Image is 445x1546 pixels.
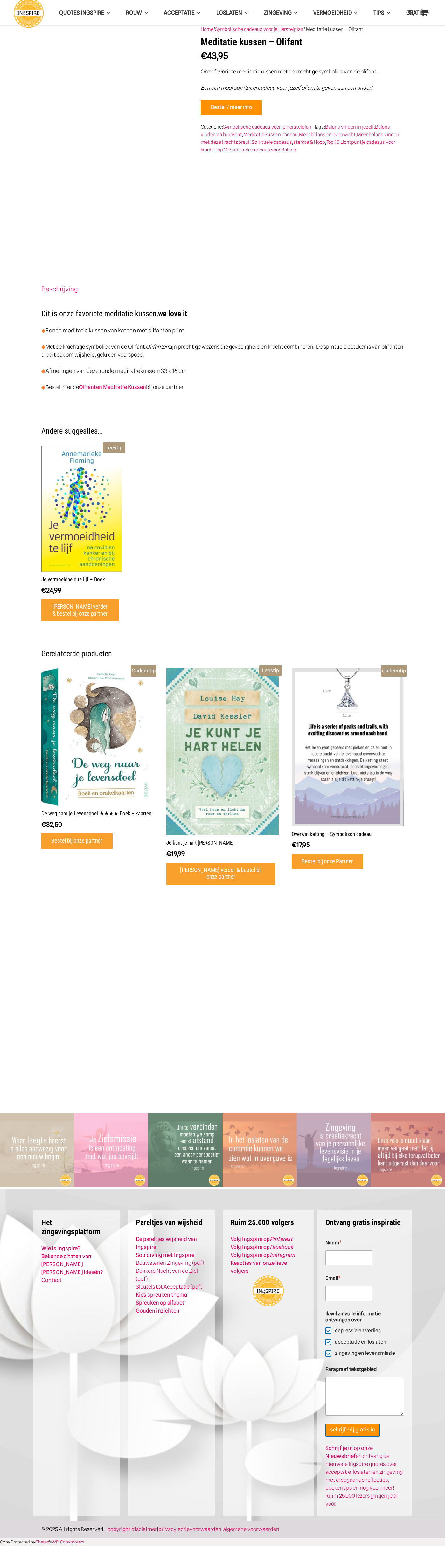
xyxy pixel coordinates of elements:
[41,446,122,572] img: Beste boek bij Vermoeidheid: Je vermoeidheid te lijf na covid en kanker en bij chronische aandoen...
[166,668,279,835] img: https://partner.bol.com/click/click?p=2&t=url&s=32326&f=TXL&url=https%3A%2F%2Fwww.bol.com%2Fnl%2F...
[136,1218,203,1227] strong: Pareltjes van wijsheid
[41,668,154,829] a: CadeautipDe weg naar je Levensdoel ★★★★ Boek + kaarten €32,50
[136,1252,194,1258] a: Souldiving met Ingspire
[325,1311,404,1323] legend: Ik wil zinvolle informatie ontvangen over
[331,1327,381,1334] label: depressie en verlies
[41,810,154,817] h2: De weg naar je Levensdoel ★★★★ Boek + kaarten
[41,1269,103,1275] a: [PERSON_NAME] ideeën?
[136,1268,198,1282] a: Donkere Nacht van de Ziel (pdf)
[166,850,171,858] span: €
[424,5,430,21] span: GRATIS Menu
[305,5,365,21] a: VERMOEIDHEIDVERMOEIDHEID Menu
[252,1275,284,1306] img: Ingspire.nl - het zingevingsplatform!
[292,854,363,869] a: Bestel bij onze Partner
[136,1260,204,1266] a: Bouwstenen Zingeving (pdf)
[74,1114,148,1120] a: Je zielsmissie is een ontmoeting met wat jou bevrijdt ©
[41,383,404,391] p: Bestel hier de bij onze partner
[371,1114,445,1120] a: Wat je bij Terugval niet mag vergeten
[231,1244,293,1250] a: Volg Ingspire opFacebook
[373,10,384,16] span: TIPS
[352,5,358,21] span: VERMOEIDHEID Menu
[325,1240,404,1246] label: Naam
[201,51,207,61] span: €
[292,668,404,850] a: CadeautipOverwin ketting – Symbolisch cadeau €17,95
[126,10,142,16] span: ROUW
[104,5,110,21] span: QUOTES INGSPIRE Menu
[108,1526,157,1532] a: copyright disclaimer
[136,1236,197,1250] a: De pareltjes wijsheid van Ingspire
[325,1218,400,1227] strong: Ontvang gratis inspiratie
[365,5,398,21] a: TIPSTIPS Menu
[299,131,356,137] a: Meer balans en evenwicht
[41,668,154,806] img: Wat is mijn doel in het leven? Hoe kom je erachter wat je levensdoel is?
[52,1539,85,1544] a: WP-Copyprotect
[166,850,185,858] bdi: 19,99
[166,863,275,885] a: Lees verder & bestel bij onze partner
[166,839,279,846] h2: Je kunt je hart [PERSON_NAME]
[231,1218,294,1227] strong: Ruim 25.000 volgers
[41,820,62,828] bdi: 32,50
[270,1244,293,1250] em: Facebook
[201,100,262,115] button: Bestel / meer info
[41,301,404,318] h2: Dit is onze favoriete meditatie kussen, !
[148,1114,222,1120] a: Om te verbinden moeten we soms eerst afstand creëren – Citaat van Ingspire
[215,26,303,32] a: Symbolische cadeaus voor je Herstelplan
[41,344,45,350] span: ◆
[201,139,395,153] a: Top 10 Lichtpuntje cadeaus voor kracht
[41,1277,62,1283] a: Contact
[223,1114,297,1120] a: In het loslaten van de controle kunnen we zien wat in overgave is – citaat van Ingspire
[270,1252,295,1258] em: Instagram
[201,25,404,33] nav: Breadcrumb
[242,5,248,21] span: Loslaten Menu
[59,10,104,16] span: QUOTES INGSPIRE
[201,124,313,130] span: Categorie:
[41,368,45,374] span: ◆
[231,1252,295,1258] strong: Volg Ingspire op
[41,649,404,658] h2: Gerelateerde producten
[41,1245,80,1251] a: Wie is Ingspire?
[164,10,195,16] span: Acceptatie
[51,5,118,21] a: QUOTES INGSPIREQUOTES INGSPIRE Menu
[231,1252,295,1258] a: Volg Ingspire opInstagram
[231,1236,293,1242] strong: Volg Ingspire op
[41,446,122,595] a: LeestipJe vermoeidheid te lijf – Boek €24,99
[41,1525,404,1533] p: © 2025 All rights Reserved – | | |
[166,668,279,858] a: LeestipJe kunt je hart [PERSON_NAME] €19,99
[148,1113,222,1187] img: Quote over Verbinding - Om te verbinden moeten we afstand creëren om vanuit een ander perspectief...
[201,68,404,76] p: Onze favoriete meditatiekussen met de krachtige symboliek van de olifant.
[292,668,404,826] img: Symbolische kracht ketting met een boodschap voor kracht, sterkte, geluk en vriendschap
[325,1424,380,1437] button: schrijf mij gratis in
[41,1218,101,1236] strong: Het zingevingsplatform
[201,124,399,152] span: Tags: , , , , , , , ,
[41,327,45,334] span: ◆
[156,5,208,21] a: AcceptatieAcceptatie Menu
[41,285,78,293] a: Beschrijving
[371,1113,445,1187] img: Zinvolle Ingspire Quote over terugval met levenswijsheid voor meer vertrouwen en moed die helpt b...
[325,1275,404,1281] label: Email
[201,51,228,61] bdi: 43,95
[216,10,242,16] span: Loslaten
[405,5,418,21] a: Zoeken
[231,1260,287,1274] strong: Reacties van onze lieve volgers
[79,384,146,390] a: Olifanten Meditatie Kussen
[41,384,45,390] span: ◆
[223,1526,279,1532] a: algemene voorwaarden
[325,1445,373,1459] strong: Schrijf je in op onze Nieuwsbrief
[178,1526,221,1532] a: actievoorwaarden
[201,26,213,32] a: Home
[158,309,187,318] strong: we love it
[136,1292,187,1298] a: Kies spreuken thema
[195,5,200,21] span: Acceptatie Menu
[216,147,296,153] a: Top 10 Spirituele cadeaus voor Balans
[398,5,438,21] a: GRATISGRATIS Menu
[201,36,404,48] h1: Meditatie kussen – Olifant
[201,85,372,91] em: Een een mooi spiritueel cadeau voor jezelf of om te geven aan een ander!
[256,5,305,21] a: ZingevingZingeving Menu
[297,1113,371,1187] img: Zingeving is ceatiekracht van je persoonlijke levensvisie in je dagelijks leven - citaat van Inge...
[293,139,325,145] a: sterkte & Hoop
[331,1339,386,1346] label: acceptatie en loslaten
[297,1114,371,1120] a: Zingeving is creatiekracht van je persoonlijke levensvisie in je dagelijks leven – citaat van Ing...
[41,586,46,594] span: €
[35,1539,49,1544] a: Chetan
[41,820,46,828] span: €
